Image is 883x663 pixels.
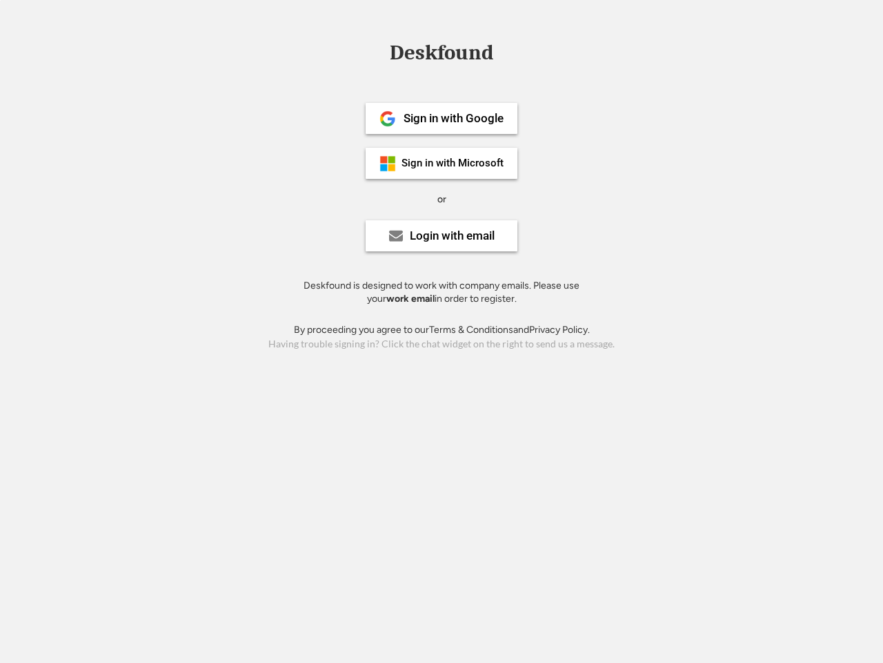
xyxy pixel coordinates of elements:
div: Deskfound is designed to work with company emails. Please use your in order to register. [286,279,597,306]
a: Terms & Conditions [429,324,513,336]
div: Sign in with Microsoft [401,158,504,169]
div: Login with email [410,230,495,242]
div: Sign in with Google [404,113,504,124]
a: Privacy Policy. [529,324,590,336]
img: ms-symbollockup_mssymbol_19.png [379,155,396,172]
div: By proceeding you agree to our and [294,323,590,337]
img: 1024px-Google__G__Logo.svg.png [379,110,396,127]
strong: work email [386,293,435,305]
div: Deskfound [383,42,500,64]
div: or [437,193,446,206]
